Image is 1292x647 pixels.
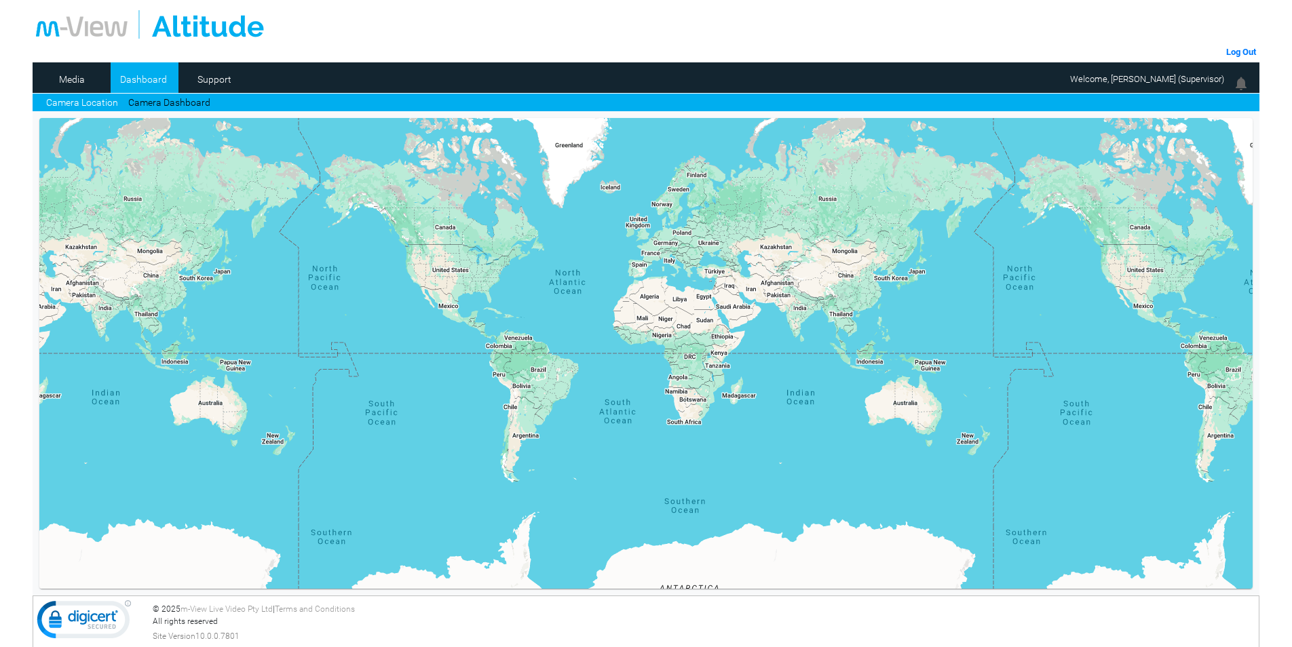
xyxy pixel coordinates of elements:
[1070,74,1224,84] span: Welcome, [PERSON_NAME] (Supervisor)
[1233,75,1249,92] img: bell24.png
[195,630,240,642] span: 10.0.0.7801
[1226,47,1256,57] a: Log Out
[180,604,273,614] a: m-View Live Video Pty Ltd
[46,96,118,110] a: Camera Location
[111,69,176,90] a: Dashboard
[182,69,248,90] a: Support
[153,630,1256,642] div: Site Version
[37,600,132,646] img: DigiCert Secured Site Seal
[153,603,1256,642] div: © 2025 | All rights reserved
[39,69,105,90] a: Media
[128,96,210,110] a: Camera Dashboard
[275,604,355,614] a: Terms and Conditions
